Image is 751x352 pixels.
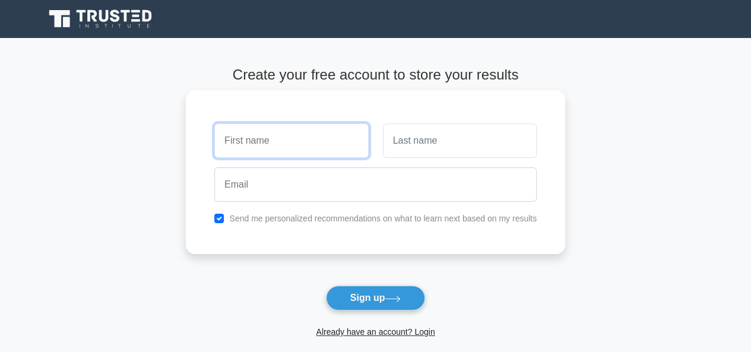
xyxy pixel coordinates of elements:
[383,123,537,158] input: Last name
[186,66,565,84] h4: Create your free account to store your results
[214,123,368,158] input: First name
[326,286,426,310] button: Sign up
[316,327,435,337] a: Already have an account? Login
[229,214,537,223] label: Send me personalized recommendations on what to learn next based on my results
[214,167,537,202] input: Email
